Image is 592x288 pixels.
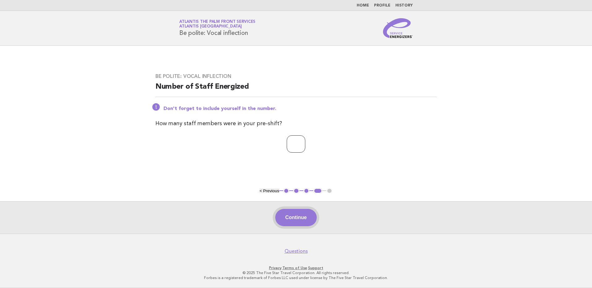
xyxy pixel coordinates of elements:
a: Profile [374,4,390,7]
a: Terms of Use [282,266,307,270]
button: < Previous [259,188,279,193]
button: 1 [283,188,289,194]
a: Privacy [269,266,281,270]
button: 4 [313,188,322,194]
h2: Number of Staff Energized [155,82,437,97]
a: Questions [285,248,308,254]
span: Atlantis [GEOGRAPHIC_DATA] [179,25,242,29]
p: Forbes is a registered trademark of Forbes LLC used under license by The Five Star Travel Corpora... [107,275,485,280]
button: Continue [275,209,316,226]
p: How many staff members were in your pre-shift? [155,119,437,128]
h1: Be polite: Vocal inflection [179,20,255,36]
button: 2 [293,188,299,194]
a: Home [357,4,369,7]
a: Support [308,266,323,270]
a: History [395,4,413,7]
img: Service Energizers [383,18,413,38]
p: © 2025 The Five Star Travel Corporation. All rights reserved. [107,270,485,275]
h3: Be polite: Vocal inflection [155,73,437,79]
p: · · [107,265,485,270]
p: Don't forget to include yourself in the number. [163,106,437,112]
button: 3 [303,188,310,194]
a: Atlantis The Palm Front ServicesAtlantis [GEOGRAPHIC_DATA] [179,20,255,28]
